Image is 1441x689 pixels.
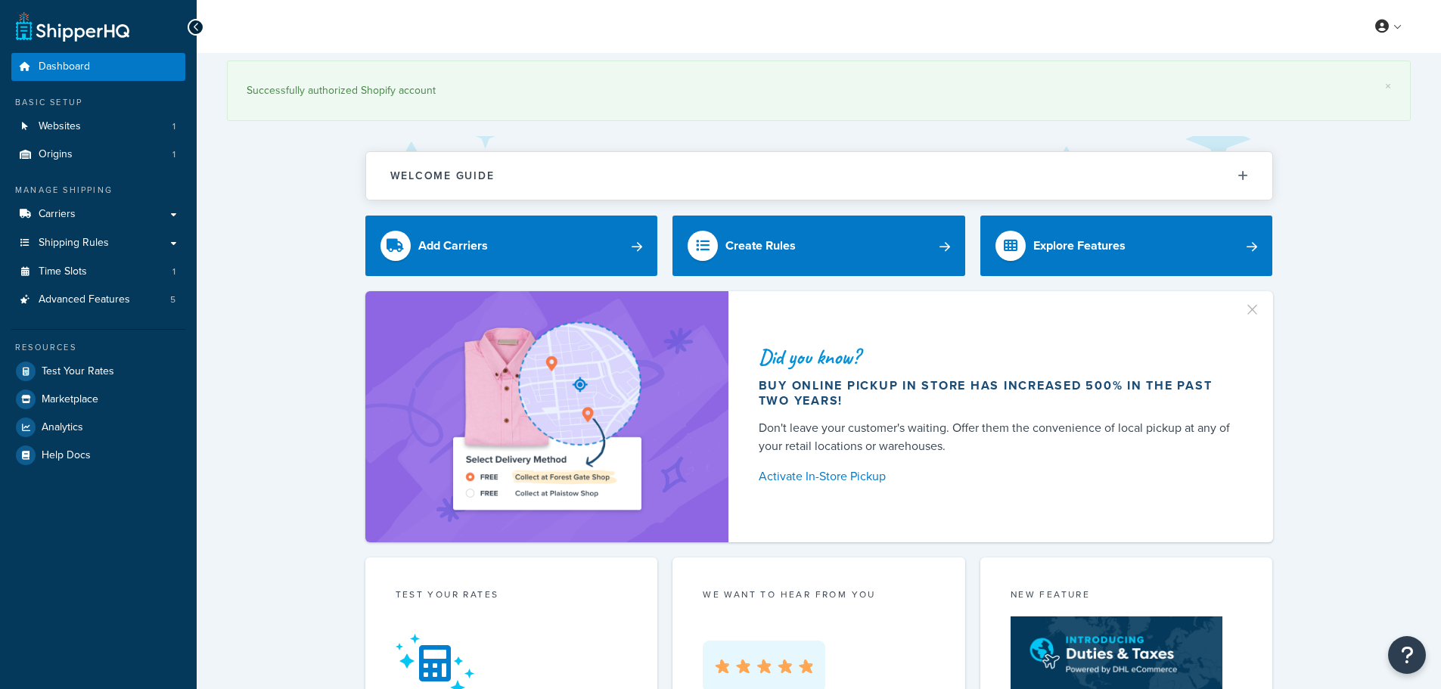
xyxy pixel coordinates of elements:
[11,358,185,385] a: Test Your Rates
[672,216,965,276] a: Create Rules
[11,141,185,169] li: Origins
[11,341,185,354] div: Resources
[396,588,628,605] div: Test your rates
[172,120,175,133] span: 1
[39,265,87,278] span: Time Slots
[703,588,935,601] p: we want to hear from you
[1385,80,1391,92] a: ×
[759,419,1237,455] div: Don't leave your customer's waiting. Offer them the convenience of local pickup at any of your re...
[410,314,684,520] img: ad-shirt-map-b0359fc47e01cab431d101c4b569394f6a03f54285957d908178d52f29eb9668.png
[11,113,185,141] a: Websites1
[1033,235,1126,256] div: Explore Features
[725,235,796,256] div: Create Rules
[11,258,185,286] a: Time Slots1
[172,265,175,278] span: 1
[11,442,185,469] a: Help Docs
[390,170,495,182] h2: Welcome Guide
[1388,636,1426,674] button: Open Resource Center
[39,237,109,250] span: Shipping Rules
[42,421,83,434] span: Analytics
[172,148,175,161] span: 1
[11,286,185,314] a: Advanced Features5
[42,365,114,378] span: Test Your Rates
[11,386,185,413] a: Marketplace
[42,449,91,462] span: Help Docs
[11,286,185,314] li: Advanced Features
[980,216,1273,276] a: Explore Features
[11,184,185,197] div: Manage Shipping
[170,293,175,306] span: 5
[39,148,73,161] span: Origins
[11,200,185,228] a: Carriers
[39,120,81,133] span: Websites
[11,53,185,81] a: Dashboard
[418,235,488,256] div: Add Carriers
[759,466,1237,487] a: Activate In-Store Pickup
[11,229,185,257] a: Shipping Rules
[11,113,185,141] li: Websites
[11,258,185,286] li: Time Slots
[759,378,1237,408] div: Buy online pickup in store has increased 500% in the past two years!
[11,141,185,169] a: Origins1
[365,216,658,276] a: Add Carriers
[247,80,1391,101] div: Successfully authorized Shopify account
[1011,588,1243,605] div: New Feature
[42,393,98,406] span: Marketplace
[11,96,185,109] div: Basic Setup
[39,61,90,73] span: Dashboard
[366,152,1272,200] button: Welcome Guide
[39,293,130,306] span: Advanced Features
[39,208,76,221] span: Carriers
[11,414,185,441] a: Analytics
[759,346,1237,368] div: Did you know?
